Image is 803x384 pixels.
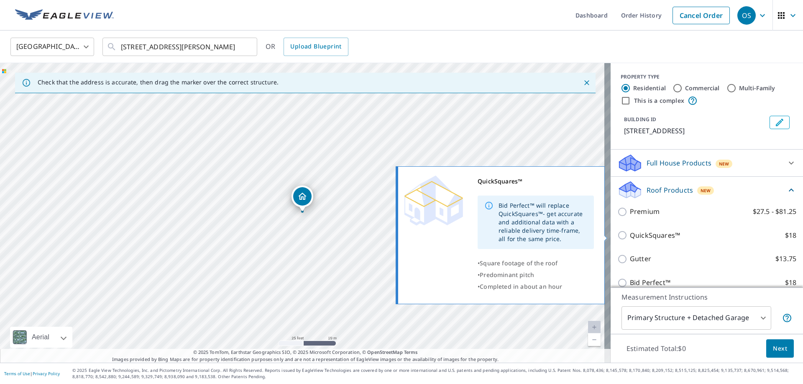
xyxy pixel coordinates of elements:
[630,206,660,217] p: Premium
[775,254,796,264] p: $13.75
[647,185,693,195] p: Roof Products
[685,84,720,92] label: Commercial
[770,116,790,129] button: Edit building 1
[782,313,792,323] span: Your report will include the primary structure and a detached garage if one exists.
[480,259,557,267] span: Square footage of the roof
[38,79,279,86] p: Check that the address is accurate, then drag the marker over the correct structure.
[785,230,796,241] p: $18
[766,339,794,358] button: Next
[621,73,793,81] div: PROPERTY TYPE
[284,38,348,56] a: Upload Blueprint
[633,84,666,92] label: Residential
[4,371,60,376] p: |
[630,254,651,264] p: Gutter
[773,343,787,354] span: Next
[478,257,594,269] div: •
[499,198,587,247] div: Bid Perfect™ will replace QuickSquares™- get accurate and additional data with a reliable deliver...
[719,160,729,167] span: New
[72,367,799,380] p: © 2025 Eagle View Technologies, Inc. and Pictometry International Corp. All Rights Reserved. Repo...
[673,7,730,24] a: Cancel Order
[785,277,796,288] p: $18
[290,41,341,52] span: Upload Blueprint
[10,35,94,58] div: [GEOGRAPHIC_DATA]
[292,186,313,211] div: Dropped pin, building 1, Residential property, 8819 Gustine Dr Helotes, TX 78023
[121,35,240,58] input: Search by address or latitude-longitude
[404,175,463,226] img: Premium
[753,206,796,217] p: $27.5 - $81.25
[624,116,656,123] p: BUILDING ID
[478,281,594,292] div: •
[266,38,348,56] div: OR
[4,371,30,376] a: Terms of Use
[617,180,796,200] div: Roof ProductsNew
[33,371,60,376] a: Privacy Policy
[624,126,766,136] p: [STREET_ADDRESS]
[404,349,418,355] a: Terms
[480,271,534,279] span: Predominant pitch
[15,9,114,22] img: EV Logo
[29,327,52,348] div: Aerial
[588,333,601,346] a: Current Level 20, Zoom Out
[621,306,771,330] div: Primary Structure + Detached Garage
[630,277,670,288] p: Bid Perfect™
[634,97,684,105] label: This is a complex
[617,153,796,173] div: Full House ProductsNew
[647,158,711,168] p: Full House Products
[737,6,756,25] div: OS
[10,327,72,348] div: Aerial
[480,282,562,290] span: Completed in about an hour
[620,339,693,358] p: Estimated Total: $0
[588,321,601,333] a: Current Level 20, Zoom In Disabled
[739,84,775,92] label: Multi-Family
[193,349,418,356] span: © 2025 TomTom, Earthstar Geographics SIO, © 2025 Microsoft Corporation, ©
[478,269,594,281] div: •
[367,349,402,355] a: OpenStreetMap
[581,77,592,88] button: Close
[630,230,680,241] p: QuickSquares™
[701,187,711,194] span: New
[621,292,792,302] p: Measurement Instructions
[478,175,594,187] div: QuickSquares™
